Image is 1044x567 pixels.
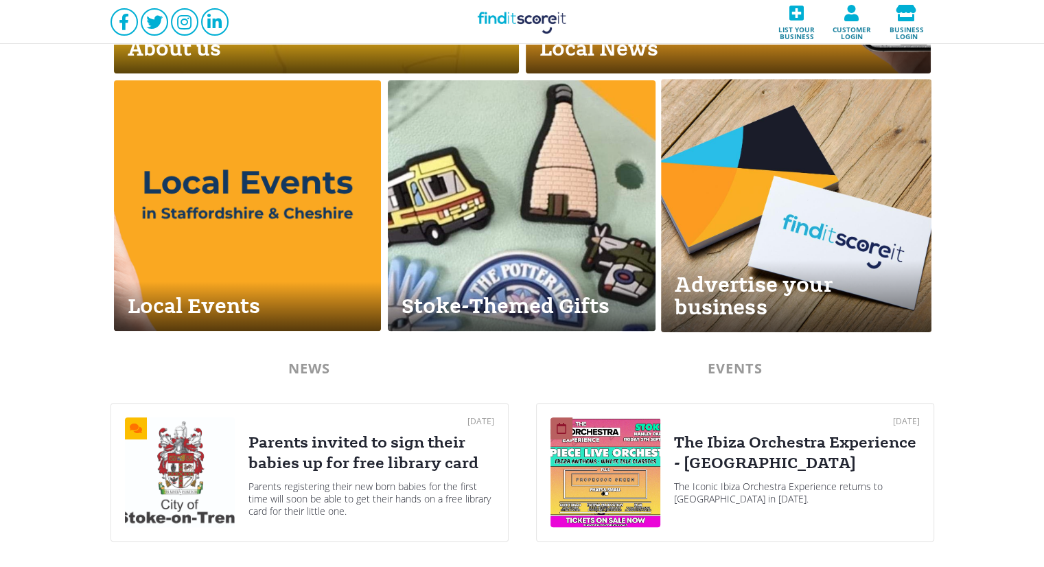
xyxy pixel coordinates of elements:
[674,481,920,505] div: The Iconic Ibiza Orchestra Experience returns to [GEOGRAPHIC_DATA] in [DATE].
[769,1,824,44] a: List your business
[824,1,879,44] a: Customer login
[879,1,934,44] a: Business login
[111,362,509,375] div: NEWS
[661,79,931,332] a: Advertise your business
[248,417,494,426] div: [DATE]
[111,403,509,542] a: [DATE]Parents invited to sign their babies up for free library cardParents registering their new ...
[883,21,930,40] span: Business login
[388,80,656,331] a: Stoke-Themed Gifts
[674,432,920,474] div: The Ibiza Orchestra Experience - [GEOGRAPHIC_DATA]
[828,21,875,40] span: Customer login
[674,417,920,426] div: [DATE]
[114,24,519,73] div: About us
[388,281,656,331] div: Stoke-Themed Gifts
[526,24,931,73] div: Local News
[114,281,382,331] div: Local Events
[536,403,934,542] a: [DATE]The Ibiza Orchestra Experience - [GEOGRAPHIC_DATA]The Iconic Ibiza Orchestra Experience ret...
[661,260,931,332] div: Advertise your business
[536,362,934,375] div: EVENTS
[774,21,820,40] span: List your business
[248,481,494,518] div: Parents registering their new born babies for the first time will soon be able to get their hands...
[248,432,494,474] div: Parents invited to sign their babies up for free library card
[114,80,382,331] a: Local Events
